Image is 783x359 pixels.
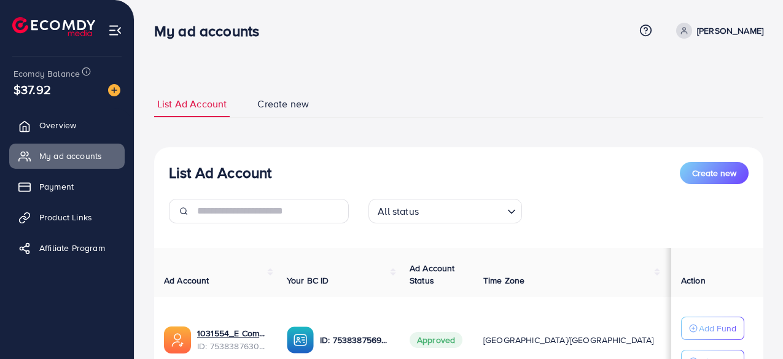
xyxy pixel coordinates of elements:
p: [PERSON_NAME] [697,23,763,38]
span: ID: 7538387630112047122 [197,340,267,352]
span: Create new [257,97,309,111]
div: <span class='underline'>1031554_E Comdey_1755167724110</span></br>7538387630112047122 [197,327,267,352]
span: Payment [39,180,74,193]
button: Add Fund [681,317,744,340]
div: Search for option [368,199,522,223]
span: List Ad Account [157,97,227,111]
span: [GEOGRAPHIC_DATA]/[GEOGRAPHIC_DATA] [483,334,654,346]
span: Ad Account Status [410,262,455,287]
span: Create new [692,167,736,179]
span: My ad accounts [39,150,102,162]
span: Action [681,274,706,287]
img: ic-ba-acc.ded83a64.svg [287,326,314,353]
a: Product Links [9,205,125,230]
p: Add Fund [699,321,736,336]
img: menu [108,23,122,37]
span: Ecomdy Balance [14,68,80,80]
button: Create new [680,162,749,184]
span: Product Links [39,211,92,223]
span: Approved [410,332,462,348]
a: [PERSON_NAME] [671,23,763,39]
input: Search for option [423,200,502,220]
img: ic-ads-acc.e4c84228.svg [164,326,191,353]
span: Your BC ID [287,274,329,287]
a: Overview [9,113,125,137]
a: 1031554_E Comdey_1755167724110 [197,327,267,339]
h3: List Ad Account [169,164,271,182]
a: Affiliate Program [9,236,125,260]
p: ID: 7538387569235771393 [320,333,390,347]
h3: My ad accounts [154,22,269,40]
a: Payment [9,174,125,199]
span: All status [375,203,421,220]
span: Affiliate Program [39,242,105,254]
span: Time Zone [483,274,524,287]
a: My ad accounts [9,144,125,168]
span: Ad Account [164,274,209,287]
img: image [108,84,120,96]
span: Overview [39,119,76,131]
span: $37.92 [14,80,51,98]
img: logo [12,17,95,36]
